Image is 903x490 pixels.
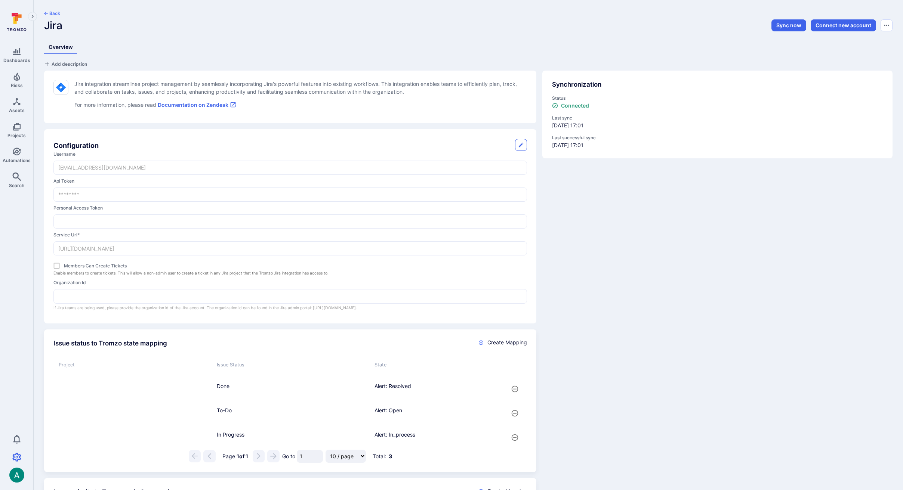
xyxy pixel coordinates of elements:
a: Documentation on Zendesk [158,102,236,108]
button: Connect new account [811,19,876,31]
span: Create Mapping [487,339,527,346]
span: Go to [282,453,323,459]
strong: 1 [246,450,248,463]
label: Members can create tickets [64,263,127,269]
span: cell for Project [53,377,211,401]
span: cell for Issue Status [212,401,369,425]
div: [DATE] 17:01 [552,134,883,149]
p: Jira integration streamlines project management by seamlessly incorporating Jira's powerful featu... [74,80,527,96]
span: Status [552,95,883,102]
span: Last successful sync [552,134,883,141]
span: Risks [11,83,23,88]
span: sort by Issue Status [212,356,369,374]
i: Expand navigation menu [30,13,35,20]
span: cell for State [369,377,488,401]
span: Projects [7,133,26,138]
label: Personal access token [53,205,527,211]
button: Options menu [881,19,893,31]
p: Enable members to create tickets. This will allow a non-admin user to create a ticket in any Jira... [53,270,527,276]
div: Issue status to Tromzo state mapping [53,339,448,348]
label: service url * [53,232,527,238]
button: Add description [44,60,87,68]
strong: 3 [389,450,392,463]
span: Page [222,450,248,463]
span: cell for State [369,401,488,425]
span: cell for Project [53,401,211,425]
span: Search [9,183,24,188]
button: Back [44,10,60,16]
div: Arjan Dehar [9,468,24,483]
img: ACg8ocLSa5mPYBaXNx3eFu_EmspyJX0laNWN7cXOFirfQ7srZveEpg=s96-c [9,468,24,483]
span: Last sync [552,115,883,121]
span: Jira [44,19,62,32]
div: Toggle SortBy [217,362,364,369]
span: Add description [52,61,87,67]
span: sort by State [369,356,488,374]
div: status [552,95,883,109]
div: [DATE] 17:01 [552,115,883,129]
label: api token [53,178,527,184]
button: Sync now [771,19,806,31]
div: Toggle SortBy [59,362,206,369]
span: cell for [488,401,527,425]
h2: Configuration [53,140,99,151]
div: Synchronization [552,80,883,90]
strong: 1 of [237,450,244,463]
label: username [53,151,527,158]
span: Assets [9,108,25,113]
span: Dashboards [3,58,30,63]
span: cell for Issue Status [212,425,369,450]
div: Total: [373,450,392,463]
span: cell for Project [53,425,211,450]
p: If Jira teams are being used, please provide the organization id of the Jira account. The organiz... [53,305,527,311]
button: Go to the previous page [203,450,216,462]
span: sort by Project [53,356,211,374]
input: https://tromzo.atlassian.net/ [54,242,527,255]
a: Overview [44,40,77,54]
div: Toggle SortBy [375,362,483,369]
div: Integrations tabs [44,40,893,54]
button: Expand navigation menu [28,12,37,21]
span: cell for [488,425,527,450]
button: Go to the first page [189,450,201,462]
button: Go to the last page [267,450,280,462]
label: organization id [53,279,527,286]
span: Automations [3,158,31,163]
p: For more information, please read [74,101,527,109]
span: cell for State [369,425,488,450]
span: cell for [488,377,527,401]
button: Go to the next page [253,450,265,462]
span: cell for Issue Status [212,377,369,401]
div: Connected [552,102,589,109]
